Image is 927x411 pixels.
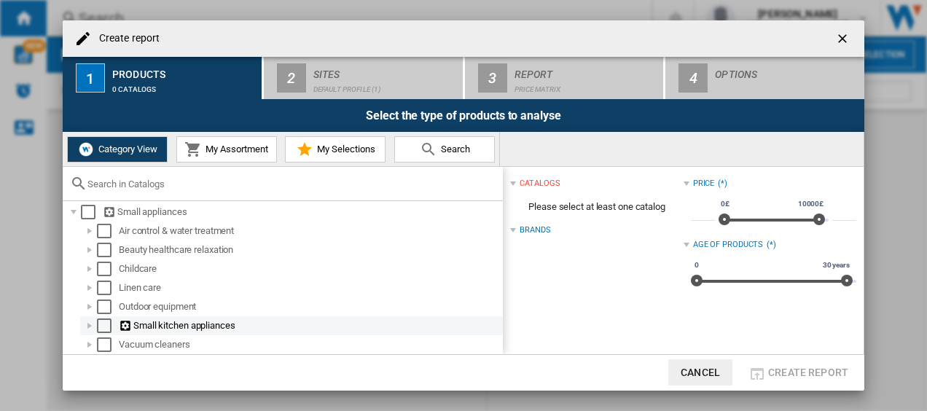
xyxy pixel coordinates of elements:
ng-md-icon: getI18NText('BUTTONS.CLOSE_DIALOG') [835,31,853,49]
button: My Selections [285,136,386,163]
div: catalogs [520,178,560,189]
div: 1 [76,63,105,93]
md-checkbox: Select [97,281,119,295]
span: My Assortment [202,144,268,154]
md-checkbox: Select [81,205,103,219]
md-checkbox: Select [97,224,119,238]
div: Products [112,63,256,78]
md-checkbox: Select [97,318,119,333]
button: 1 Products 0 catalogs [63,57,263,99]
button: Cancel [668,359,732,385]
span: 0 [692,259,701,271]
div: Childcare [119,262,501,276]
div: 4 [678,63,708,93]
md-checkbox: Select [97,262,119,276]
div: Small appliances [103,205,501,219]
span: Category View [95,144,157,154]
img: wiser-icon-white.png [77,141,95,158]
div: Price Matrix [515,78,658,93]
div: Price [693,178,715,189]
button: Category View [67,136,168,163]
button: getI18NText('BUTTONS.CLOSE_DIALOG') [829,24,858,53]
button: 2 Sites Default profile (1) [264,57,464,99]
div: Brands [520,224,550,236]
h4: Create report [92,31,160,46]
md-checkbox: Select [97,243,119,257]
md-checkbox: Select [97,337,119,352]
div: Outdoor equipment [119,300,501,314]
span: Create report [768,367,848,378]
div: Air control & water treatment [119,224,501,238]
button: Create report [744,359,853,385]
div: 3 [478,63,507,93]
div: Small kitchen appliances [119,318,501,333]
span: Search [437,144,470,154]
div: Linen care [119,281,501,295]
span: 30 years [821,259,852,271]
button: 4 Options [665,57,864,99]
md-checkbox: Select [97,300,119,314]
span: 0£ [719,198,732,210]
div: 2 [277,63,306,93]
div: Select the type of products to analyse [63,99,864,132]
div: Age of products [693,239,764,251]
div: 0 catalogs [112,78,256,93]
div: Vacuum cleaners [119,337,501,352]
span: My Selections [313,144,375,154]
input: Search in Catalogs [87,179,496,189]
div: Beauty healthcare relaxation [119,243,501,257]
div: Report [515,63,658,78]
button: My Assortment [176,136,277,163]
span: 10000£ [796,198,826,210]
button: Search [394,136,495,163]
button: 3 Report Price Matrix [465,57,665,99]
div: Options [715,63,858,78]
span: Please select at least one catalog [510,193,683,221]
div: Default profile (1) [313,78,457,93]
div: Sites [313,63,457,78]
